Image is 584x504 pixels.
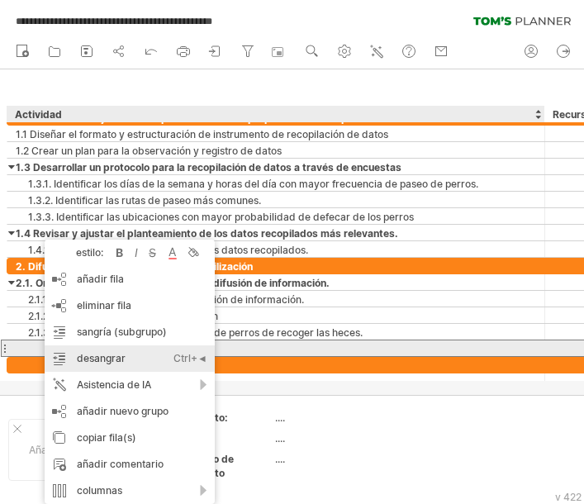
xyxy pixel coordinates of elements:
[16,128,388,140] font: 1.1 Diseñar el formato y estructuración de instrumento de recopilación de datos
[77,484,122,497] font: columnas
[275,411,285,424] font: ....
[77,431,136,444] font: copiar fila(s)
[77,458,164,470] font: añadir comentario
[275,432,285,445] font: ....
[173,352,207,364] font: Ctrl+◄
[77,405,169,417] font: añadir nuevo grupo
[29,444,143,456] font: Añade tu propio logotipo
[76,246,103,259] font: estilo:
[77,273,124,285] font: añadir fila
[28,326,363,339] font: 2.1.3. Observar acciones de los dueños de perros de recoger las heces.
[77,352,126,364] font: desangrar
[77,326,167,338] font: sangría (subgrupo)
[28,244,308,256] font: 1.4.1. Almacenar, organizar y analizar los datos recopilados.
[28,178,478,190] font: 1.3.1. Identificar los días de la semana y horas del día con mayor frecuencia de paseo de perros.
[275,453,285,465] font: ....
[15,108,62,121] font: Actividad
[555,491,582,503] font: v 422
[28,211,414,223] font: 1.3.3. Identificar las ubicaciones con mayor probabilidad de defecar de los perros
[16,227,398,240] font: 1.4 Revisar y ajustar el planteamiento de los datos recopilados más relevantes.
[16,145,282,157] font: 1.2 Crear un plan para la observación y registro de datos
[16,260,253,273] font: 2. Difusión verbal de mensajes de sensibilización
[16,277,330,289] font: 2.1. Organizar charlas presenciales para difusión de información.
[77,378,151,391] font: Asistencia de IA
[28,293,304,306] font: 2.1.1. Determinar información para difusión de información.
[28,310,218,322] font: 2.1.2. Programar Sesión de Capacitación
[77,299,131,311] font: eliminar fila
[28,194,261,207] font: 1.3.2. Identificar las rutas de paseo más comunes.
[16,161,401,174] font: 1.3 Desarrollar un protocolo para la recopilación de datos a través de encuestas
